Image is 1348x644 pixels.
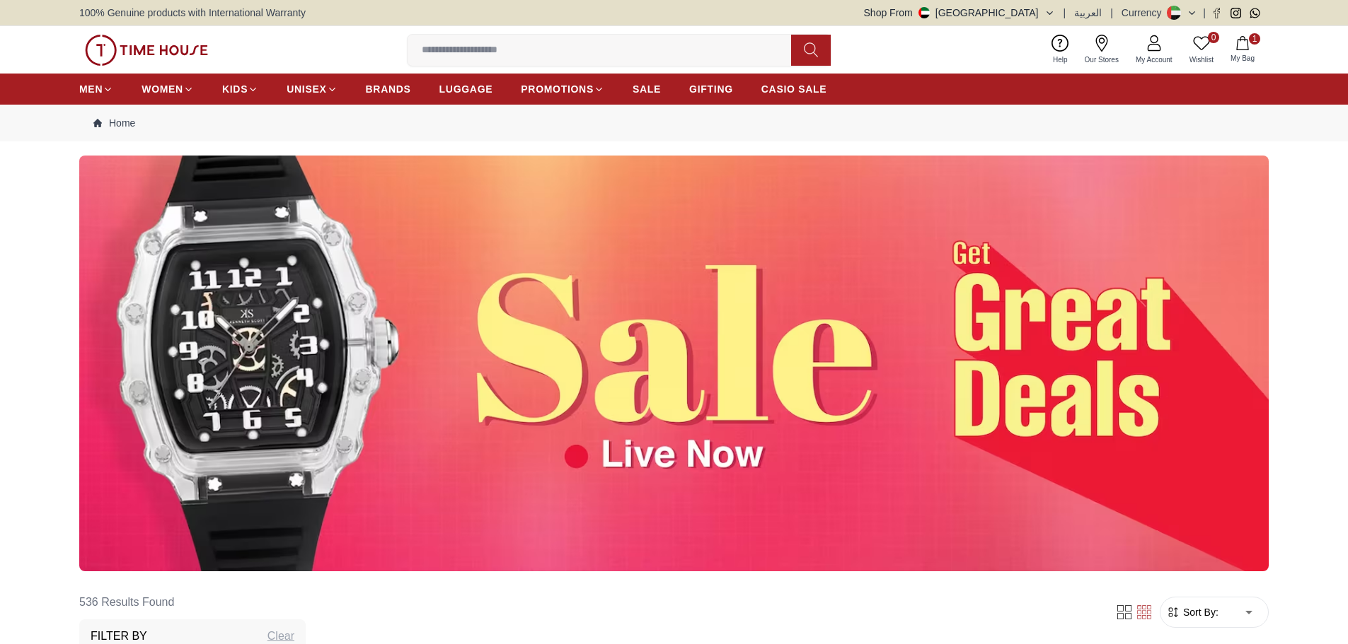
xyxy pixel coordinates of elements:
a: Facebook [1211,8,1222,18]
a: WOMEN [142,76,194,102]
a: PROMOTIONS [521,76,604,102]
a: Instagram [1231,8,1241,18]
a: Our Stores [1076,32,1127,68]
button: Sort By: [1166,605,1219,619]
a: MEN [79,76,113,102]
span: UNISEX [287,82,326,96]
a: Whatsapp [1250,8,1260,18]
span: 100% Genuine products with International Warranty [79,6,306,20]
span: KIDS [222,82,248,96]
span: My Bag [1225,53,1260,64]
button: العربية [1074,6,1102,20]
a: Home [93,116,135,130]
a: UNISEX [287,76,337,102]
span: | [1064,6,1066,20]
span: WOMEN [142,82,183,96]
span: 0 [1208,32,1219,43]
a: GIFTING [689,76,733,102]
span: PROMOTIONS [521,82,594,96]
h6: 536 Results Found [79,585,306,619]
img: United Arab Emirates [918,7,930,18]
a: BRANDS [366,76,411,102]
span: BRANDS [366,82,411,96]
a: 0Wishlist [1181,32,1222,68]
span: CASIO SALE [761,82,827,96]
span: GIFTING [689,82,733,96]
span: Help [1047,54,1073,65]
button: 1My Bag [1222,33,1263,66]
button: Shop From[GEOGRAPHIC_DATA] [864,6,1055,20]
span: | [1203,6,1206,20]
span: Wishlist [1184,54,1219,65]
span: MEN [79,82,103,96]
span: My Account [1130,54,1178,65]
span: LUGGAGE [439,82,493,96]
a: CASIO SALE [761,76,827,102]
div: Currency [1122,6,1168,20]
span: Our Stores [1079,54,1124,65]
span: Sort By: [1180,605,1219,619]
img: ... [85,35,208,66]
a: Help [1044,32,1076,68]
img: ... [79,156,1269,571]
a: KIDS [222,76,258,102]
span: SALE [633,82,661,96]
nav: Breadcrumb [79,105,1269,141]
span: 1 [1249,33,1260,45]
a: LUGGAGE [439,76,493,102]
a: SALE [633,76,661,102]
span: | [1110,6,1113,20]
